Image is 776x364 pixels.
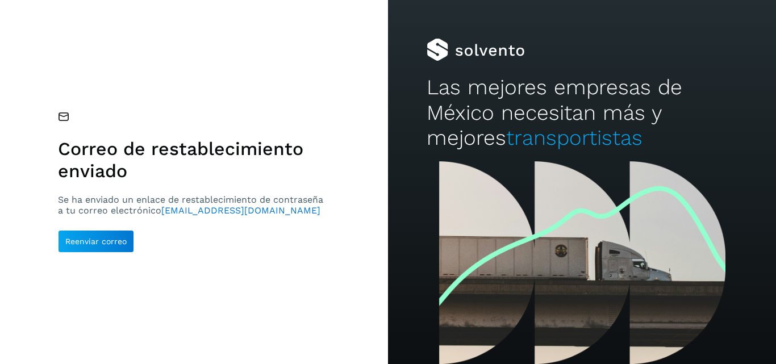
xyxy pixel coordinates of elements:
span: transportistas [506,125,643,150]
span: Reenviar correo [65,237,127,245]
h2: Las mejores empresas de México necesitan más y mejores [427,75,737,150]
p: Se ha enviado un enlace de restablecimiento de contraseña a tu correo electrónico [58,194,328,216]
button: Reenviar correo [58,230,134,253]
h1: Correo de restablecimiento enviado [58,138,328,182]
span: [EMAIL_ADDRESS][DOMAIN_NAME] [161,205,320,216]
